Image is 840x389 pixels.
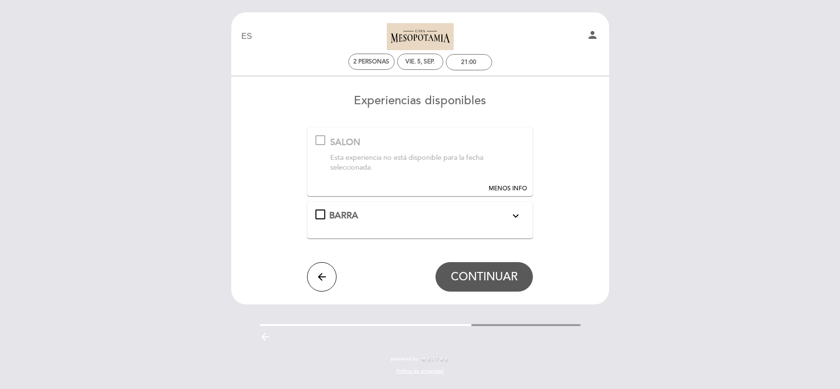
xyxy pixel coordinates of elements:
[587,29,599,44] button: person
[461,59,476,66] div: 21:00
[391,356,419,362] span: powered by
[315,209,525,222] md-checkbox: BARRA expand_more
[507,209,525,222] button: expand_more
[353,58,389,65] span: 2 personas
[316,271,328,283] i: arrow_back
[329,210,358,221] span: BARRA
[307,262,337,292] button: arrow_back
[436,262,533,292] button: CONTINUAR
[510,210,522,222] i: expand_more
[451,270,518,284] span: CONTINUAR
[359,23,482,50] a: [GEOGRAPHIC_DATA]
[396,368,443,375] a: Política de privacidad
[354,93,486,108] span: Experiencias disponibles
[391,356,449,362] a: powered by
[421,357,449,362] img: MEITRE
[259,331,271,343] i: arrow_backward
[489,184,527,193] span: MENOS INFO
[330,136,524,149] div: SALON
[587,29,599,41] i: person
[486,127,530,193] button: MENOS INFO
[330,153,524,173] div: Esta experiencia no está disponible para la fecha seleccionada.
[405,58,435,65] div: vie. 5, sep.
